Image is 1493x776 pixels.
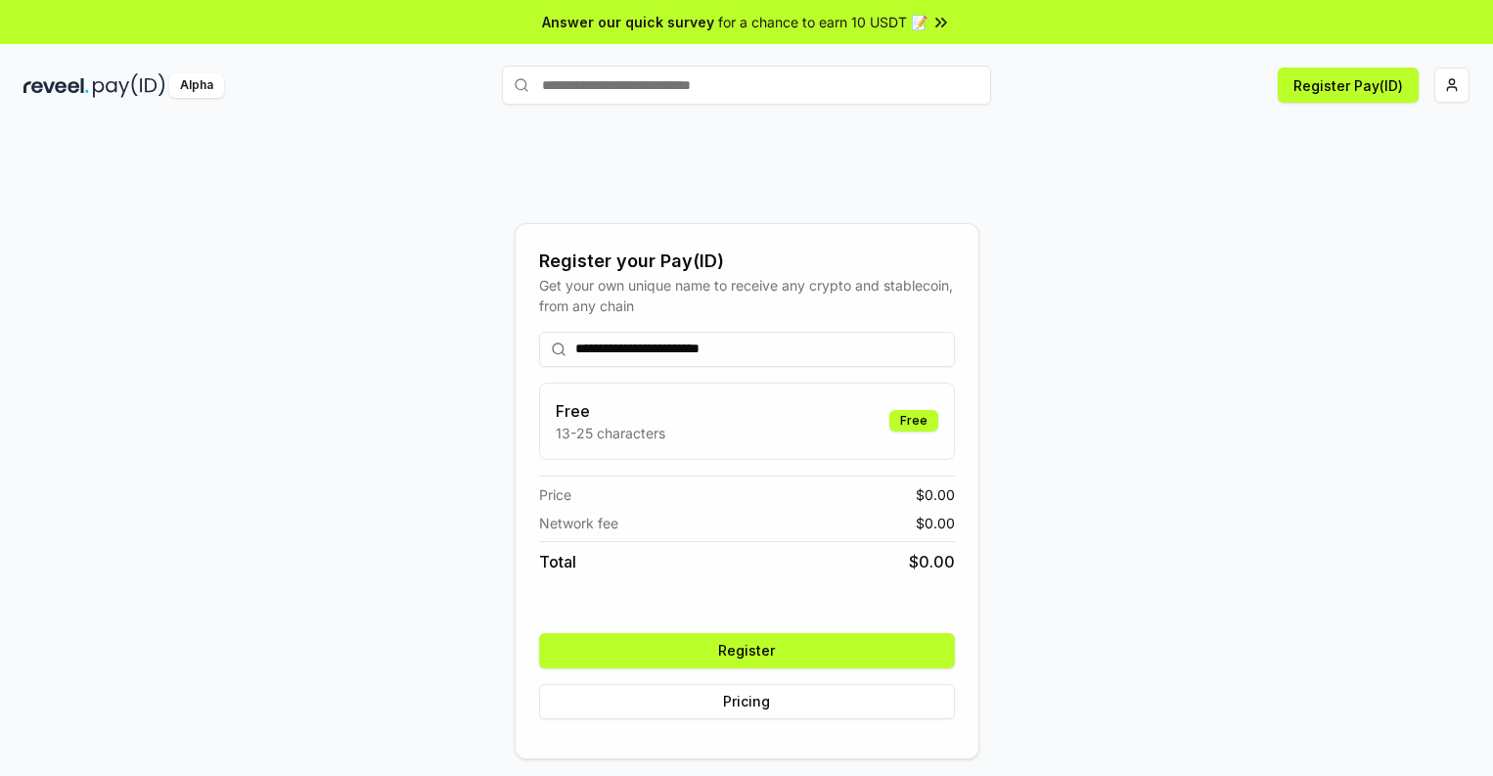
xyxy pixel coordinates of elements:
[556,423,665,443] p: 13-25 characters
[539,248,955,275] div: Register your Pay(ID)
[539,513,618,533] span: Network fee
[23,73,89,98] img: reveel_dark
[909,550,955,573] span: $ 0.00
[889,410,938,432] div: Free
[539,484,571,505] span: Price
[93,73,165,98] img: pay_id
[539,684,955,719] button: Pricing
[916,513,955,533] span: $ 0.00
[539,633,955,668] button: Register
[542,12,714,32] span: Answer our quick survey
[916,484,955,505] span: $ 0.00
[1278,68,1419,103] button: Register Pay(ID)
[539,550,576,573] span: Total
[169,73,224,98] div: Alpha
[718,12,927,32] span: for a chance to earn 10 USDT 📝
[556,399,665,423] h3: Free
[539,275,955,316] div: Get your own unique name to receive any crypto and stablecoin, from any chain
